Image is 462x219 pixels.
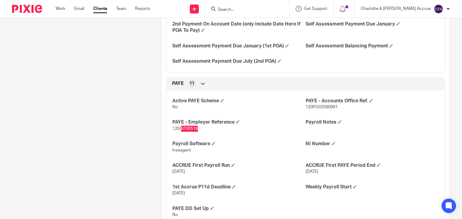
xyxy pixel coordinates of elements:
[306,119,439,125] h4: Payroll Notes
[306,169,318,174] span: [DATE]
[172,213,178,217] span: No
[172,205,306,212] h4: PAYE DD Set Up
[172,184,306,190] h4: 1st Accrue P11d Deadline
[172,105,178,109] span: No
[304,7,327,11] span: Get Support
[172,169,185,174] span: [DATE]
[306,43,439,49] h4: Self Assessment Balancing Payment
[172,80,184,87] span: PAYE
[217,7,271,13] input: Search
[306,162,439,169] h4: ACCRUE First PAYE Period End
[93,6,107,12] a: Clients
[172,148,191,152] span: freeagent
[12,5,42,13] img: Pixie
[172,58,306,64] h4: Self Assessment Payment Due July (2nd POA)
[306,184,439,190] h4: Weekly Payroll Start
[172,127,198,131] span: 120/EF00516
[434,4,443,14] img: svg%3E
[306,21,439,27] h4: Self Assessment Payment Due January
[56,6,65,12] a: Work
[189,80,194,86] span: 11
[172,43,306,49] h4: Self Assessment Payment Due January (1st POA)
[74,6,84,12] a: Email
[172,119,306,125] h4: PAYE - Employer Reference
[172,191,185,195] span: [DATE]
[306,141,439,147] h4: NI Number
[306,105,338,109] span: 120PG03580991
[306,98,439,104] h4: PAYE - Accounts Office Ref.
[172,21,306,34] h4: 2nd Payment On Account Date (only Include Date Here If POA To Pay)
[172,98,306,104] h4: Active PAYE Scheme
[361,6,431,12] p: Charlotte & [PERSON_NAME] Accrue
[172,162,306,169] h4: ACCRUE First Payroll Run
[116,6,126,12] a: Team
[135,6,150,12] a: Reports
[172,141,306,147] h4: Payroll Software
